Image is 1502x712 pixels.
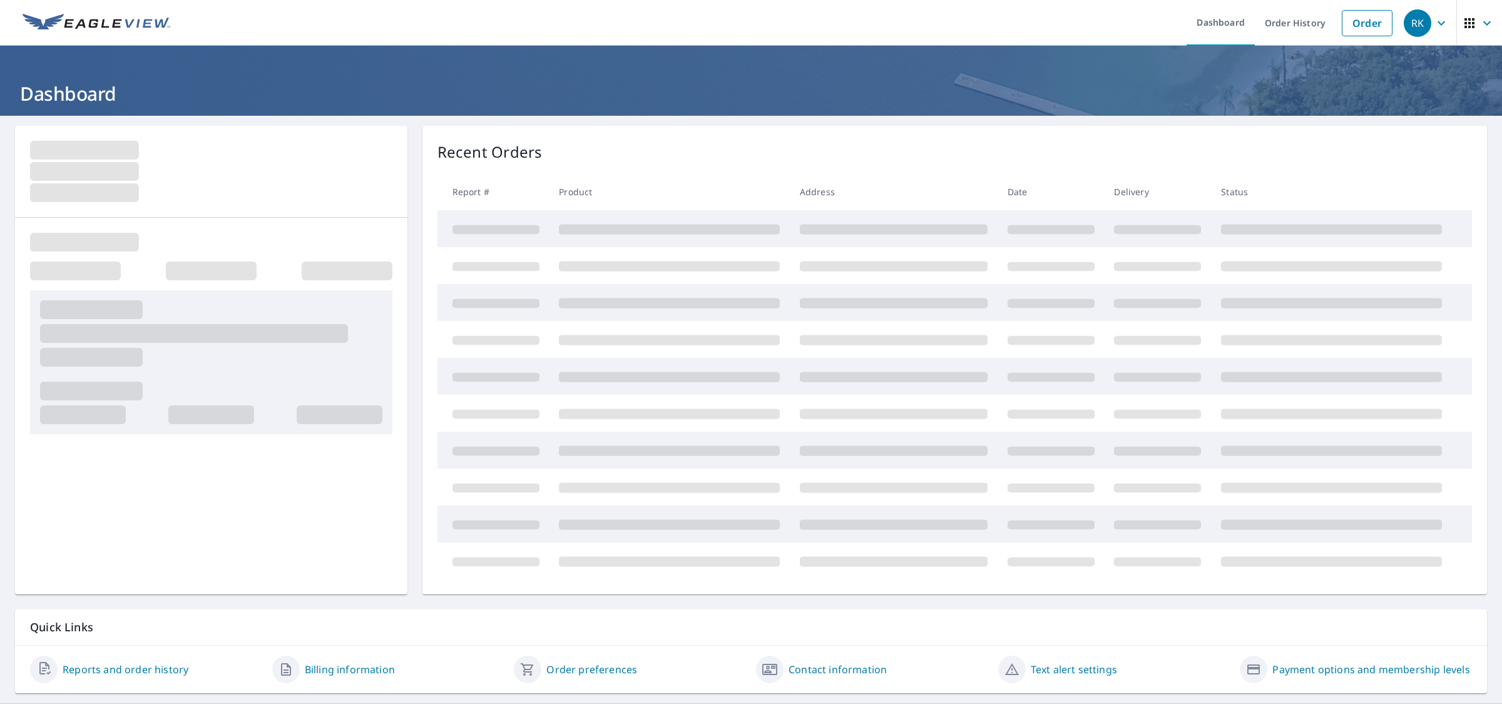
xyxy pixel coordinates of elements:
[15,81,1487,106] h1: Dashboard
[1272,662,1469,677] a: Payment options and membership levels
[437,173,549,210] th: Report #
[790,173,998,210] th: Address
[549,173,790,210] th: Product
[305,662,395,677] a: Billing information
[789,662,887,677] a: Contact information
[1404,9,1431,37] div: RK
[437,141,543,163] p: Recent Orders
[1342,10,1392,36] a: Order
[998,173,1105,210] th: Date
[1211,173,1452,210] th: Status
[1031,662,1117,677] a: Text alert settings
[23,14,170,33] img: EV Logo
[546,662,637,677] a: Order preferences
[30,619,1472,635] p: Quick Links
[63,662,188,677] a: Reports and order history
[1104,173,1211,210] th: Delivery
